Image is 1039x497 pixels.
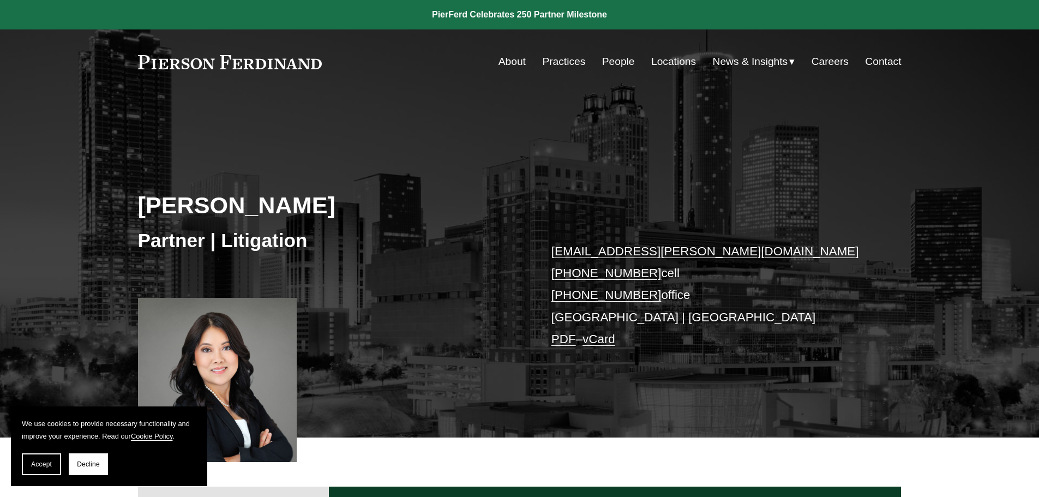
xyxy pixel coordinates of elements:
[713,52,788,71] span: News & Insights
[77,460,100,468] span: Decline
[499,51,526,72] a: About
[542,51,585,72] a: Practices
[11,406,207,486] section: Cookie banner
[551,266,662,280] a: [PHONE_NUMBER]
[138,191,520,219] h2: [PERSON_NAME]
[138,229,520,253] h3: Partner | Litigation
[551,288,662,302] a: [PHONE_NUMBER]
[865,51,901,72] a: Contact
[551,241,869,351] p: cell office [GEOGRAPHIC_DATA] | [GEOGRAPHIC_DATA] –
[602,51,635,72] a: People
[812,51,849,72] a: Careers
[551,332,576,346] a: PDF
[69,453,108,475] button: Decline
[582,332,615,346] a: vCard
[713,51,795,72] a: folder dropdown
[551,244,859,258] a: [EMAIL_ADDRESS][PERSON_NAME][DOMAIN_NAME]
[22,417,196,442] p: We use cookies to provide necessary functionality and improve your experience. Read our .
[22,453,61,475] button: Accept
[31,460,52,468] span: Accept
[131,432,173,440] a: Cookie Policy
[651,51,696,72] a: Locations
